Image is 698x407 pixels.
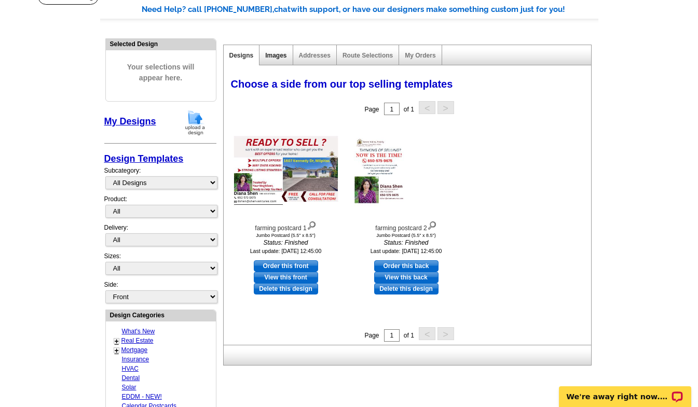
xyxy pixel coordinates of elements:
[349,238,463,247] i: Status: Finished
[419,327,435,340] button: <
[229,219,343,233] div: farming postcard 1
[299,52,331,59] a: Addresses
[427,219,437,230] img: view design details
[115,337,119,345] a: +
[419,101,435,114] button: <
[404,106,414,113] span: of 1
[405,52,435,59] a: My Orders
[229,233,343,238] div: Jumbo Postcard (5.5" x 8.5")
[371,248,442,254] small: Last update: [DATE] 12:45:00
[349,233,463,238] div: Jumbo Postcard (5.5" x 8.5")
[274,5,291,14] span: chat
[250,248,322,254] small: Last update: [DATE] 12:45:00
[254,283,318,294] a: Delete this design
[349,219,463,233] div: farming postcard 2
[106,310,216,320] div: Design Categories
[254,260,318,272] a: use this design
[229,52,254,59] a: Designs
[229,238,343,247] i: Status: Finished
[122,374,140,382] a: Dental
[122,365,139,372] a: HVAC
[122,328,155,335] a: What's New
[364,332,379,339] span: Page
[552,374,698,407] iframe: LiveChat chat widget
[104,280,216,304] div: Side:
[122,393,162,400] a: EDDM - NEW!
[121,337,154,344] a: Real Estate
[231,78,453,90] span: Choose a side from our top selling templates
[104,153,184,164] a: Design Templates
[104,223,216,251] div: Delivery:
[374,283,439,294] a: Delete this design
[104,116,156,127] a: My Designs
[437,101,454,114] button: >
[364,106,379,113] span: Page
[115,346,119,355] a: +
[254,272,318,283] a: View this front
[343,52,393,59] a: Route Selections
[229,133,343,208] img: farming postcard 1
[307,219,317,230] img: view design details
[122,384,136,391] a: Solar
[114,51,208,94] span: Your selections will appear here.
[404,332,414,339] span: of 1
[104,166,216,194] div: Subcategory:
[106,39,216,49] div: Selected Design
[265,52,286,59] a: Images
[104,251,216,280] div: Sizes:
[104,194,216,223] div: Product:
[121,346,148,354] a: Mortgage
[142,4,598,16] div: Need Help? call [PHONE_NUMBER], with support, or have our designers make something custom just fo...
[374,272,439,283] a: View this back
[374,260,439,272] a: use this design
[122,356,149,363] a: Insurance
[349,133,463,208] img: farming postcard 2
[182,109,209,136] img: upload-design
[437,327,454,340] button: >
